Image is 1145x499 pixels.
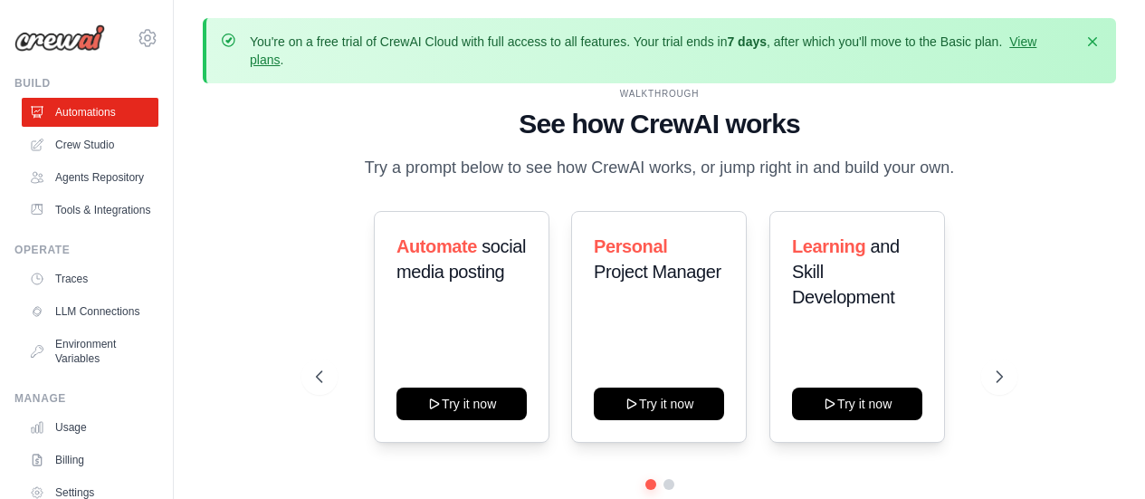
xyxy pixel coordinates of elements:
[22,98,158,127] a: Automations
[792,236,865,256] span: Learning
[594,236,667,256] span: Personal
[14,24,105,52] img: Logo
[1054,412,1145,499] iframe: Chat Widget
[22,413,158,442] a: Usage
[14,76,158,91] div: Build
[250,33,1073,69] p: You're on a free trial of CrewAI Cloud with full access to all features. Your trial ends in , aft...
[22,196,158,225] a: Tools & Integrations
[792,236,900,307] span: and Skill Development
[792,388,922,420] button: Try it now
[727,34,767,49] strong: 7 days
[396,236,526,282] span: social media posting
[396,388,527,420] button: Try it now
[22,297,158,326] a: LLM Connections
[594,262,721,282] span: Project Manager
[22,264,158,293] a: Traces
[316,108,1003,140] h1: See how CrewAI works
[14,243,158,257] div: Operate
[356,155,964,181] p: Try a prompt below to see how CrewAI works, or jump right in and build your own.
[316,87,1003,101] div: WALKTHROUGH
[14,391,158,406] div: Manage
[594,388,724,420] button: Try it now
[22,163,158,192] a: Agents Repository
[22,446,158,475] a: Billing
[396,236,477,256] span: Automate
[22,130,158,159] a: Crew Studio
[22,330,158,373] a: Environment Variables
